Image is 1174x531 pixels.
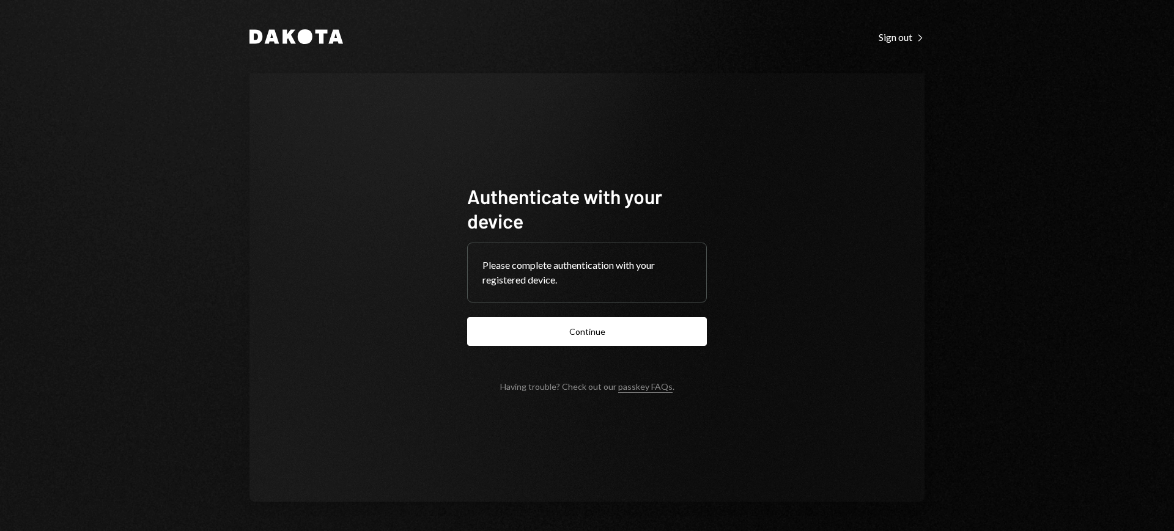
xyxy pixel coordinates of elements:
h1: Authenticate with your device [467,184,707,233]
div: Please complete authentication with your registered device. [482,258,692,287]
div: Sign out [879,31,925,43]
div: Having trouble? Check out our . [500,381,674,392]
a: passkey FAQs [618,381,673,393]
button: Continue [467,317,707,346]
a: Sign out [879,30,925,43]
